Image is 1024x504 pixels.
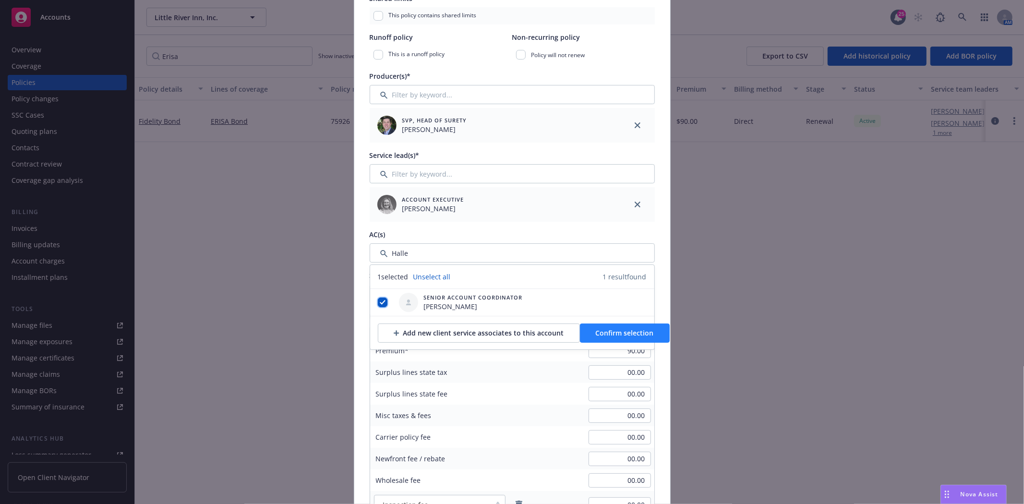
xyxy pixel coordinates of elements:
input: 0.00 [589,430,651,444]
a: close [632,199,643,210]
span: [PERSON_NAME] [424,301,523,312]
button: Nova Assist [940,485,1007,504]
div: Add new client service associates to this account [394,324,564,342]
input: Filter by keyword... [370,243,655,263]
span: [PERSON_NAME] [402,204,464,214]
span: Carrier policy fee [376,432,431,442]
input: Filter by keyword... [370,164,655,183]
span: Newfront fee / rebate [376,454,446,463]
span: Service lead(s)* [370,151,420,160]
span: Runoff policy [370,33,413,42]
span: Confirm selection [596,328,654,337]
a: close [632,120,643,131]
div: Policy will not renew [512,46,655,63]
input: 0.00 [589,452,651,466]
input: 0.00 [589,387,651,401]
img: employee photo [377,116,397,135]
input: 0.00 [589,365,651,380]
input: 0.00 [589,473,651,488]
div: This is a runoff policy [370,46,512,63]
span: Wholesale fee [376,476,421,485]
div: Drag to move [941,485,953,504]
div: This policy contains shared limits [370,7,655,24]
span: 1 selected [378,272,409,282]
span: Producer(s)* [370,72,411,81]
span: Senior Account Coordinator [424,293,523,301]
span: Surplus lines state fee [376,389,448,398]
input: Filter by keyword... [370,85,655,104]
span: Non-recurring policy [512,33,580,42]
span: 1 result found [603,272,647,282]
span: Account Executive [402,195,464,204]
button: Confirm selection [580,324,670,343]
span: AC(s) [370,230,386,239]
button: Add new client service associates to this account [378,324,580,343]
img: employee photo [377,195,397,214]
span: Surplus lines state tax [376,368,447,377]
span: Nova Assist [961,490,999,498]
a: Unselect all [413,272,451,282]
span: Premium [376,346,409,355]
span: SVP, Head of Surety [402,116,467,124]
input: 0.00 [589,344,651,358]
span: [PERSON_NAME] [402,124,467,134]
span: Misc taxes & fees [376,411,432,420]
input: 0.00 [589,408,651,423]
